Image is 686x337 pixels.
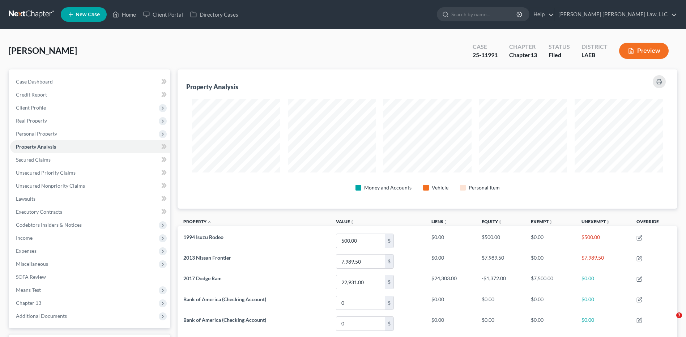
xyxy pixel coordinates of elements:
div: $ [385,255,393,268]
a: Unsecured Nonpriority Claims [10,179,170,192]
span: 13 [531,51,537,58]
span: SOFA Review [16,274,46,280]
td: $0.00 [476,293,525,313]
input: 0.00 [336,255,385,268]
i: unfold_more [549,220,553,224]
span: Additional Documents [16,313,67,319]
input: 0.00 [336,234,385,248]
span: Property Analysis [16,144,56,150]
span: Client Profile [16,104,46,111]
a: SOFA Review [10,270,170,283]
div: Case [473,43,498,51]
div: District [581,43,608,51]
span: Expenses [16,248,37,254]
span: Bank of America (Checking Account) [183,296,266,302]
a: Credit Report [10,88,170,101]
span: Personal Property [16,131,57,137]
td: $0.00 [426,230,476,251]
i: unfold_more [443,220,448,224]
a: Equityunfold_more [482,219,502,224]
div: $ [385,275,393,289]
span: Chapter 13 [16,300,41,306]
span: Case Dashboard [16,78,53,85]
a: Liensunfold_more [431,219,448,224]
td: $7,500.00 [525,272,576,293]
input: 0.00 [336,275,385,289]
span: Codebtors Insiders & Notices [16,222,82,228]
a: Property Analysis [10,140,170,153]
input: 0.00 [336,317,385,330]
div: Filed [549,51,570,59]
input: 0.00 [336,296,385,310]
div: 25-11991 [473,51,498,59]
td: $0.00 [525,251,576,272]
div: Chapter [509,43,537,51]
th: Override [631,214,677,231]
span: Credit Report [16,91,47,98]
span: 2017 Dodge Ram [183,275,222,281]
iframe: Intercom live chat [661,312,679,330]
a: Exemptunfold_more [531,219,553,224]
input: Search by name... [451,8,517,21]
button: Preview [619,43,669,59]
a: [PERSON_NAME] [PERSON_NAME] Law, LLC [555,8,677,21]
td: $0.00 [576,313,631,334]
span: New Case [76,12,100,17]
a: Property expand_less [183,219,212,224]
div: Status [549,43,570,51]
td: $0.00 [525,230,576,251]
div: LAEB [581,51,608,59]
span: Executory Contracts [16,209,62,215]
span: Means Test [16,287,41,293]
td: $0.00 [576,293,631,313]
td: $0.00 [576,272,631,293]
td: $7,989.50 [476,251,525,272]
a: Directory Cases [187,8,242,21]
div: Money and Accounts [364,184,412,191]
a: Lawsuits [10,192,170,205]
a: Client Portal [140,8,187,21]
span: Secured Claims [16,157,51,163]
span: Lawsuits [16,196,35,202]
a: Home [109,8,140,21]
span: [PERSON_NAME] [9,45,77,56]
div: Property Analysis [186,82,238,91]
span: Miscellaneous [16,261,48,267]
a: Secured Claims [10,153,170,166]
a: Unsecured Priority Claims [10,166,170,179]
i: expand_less [207,220,212,224]
a: Case Dashboard [10,75,170,88]
td: $24,303.00 [426,272,476,293]
i: unfold_more [350,220,354,224]
td: $0.00 [525,293,576,313]
span: Unsecured Nonpriority Claims [16,183,85,189]
td: $500.00 [576,230,631,251]
td: $0.00 [525,313,576,334]
span: Real Property [16,118,47,124]
td: $0.00 [426,293,476,313]
div: $ [385,317,393,330]
a: Executory Contracts [10,205,170,218]
td: $7,989.50 [576,251,631,272]
td: $0.00 [426,251,476,272]
div: Personal Item [469,184,500,191]
span: Bank of America (Checking Account) [183,317,266,323]
span: 2013 Nissan Frontier [183,255,231,261]
i: unfold_more [498,220,502,224]
a: Valueunfold_more [336,219,354,224]
i: unfold_more [606,220,610,224]
span: 1994 Isuzu Rodeo [183,234,223,240]
div: $ [385,234,393,248]
span: Unsecured Priority Claims [16,170,76,176]
a: Unexemptunfold_more [581,219,610,224]
span: 3 [676,312,682,318]
a: Help [530,8,554,21]
td: $0.00 [426,313,476,334]
td: $500.00 [476,230,525,251]
div: Vehicle [432,184,448,191]
div: $ [385,296,393,310]
td: -$1,372.00 [476,272,525,293]
td: $0.00 [476,313,525,334]
span: Income [16,235,33,241]
div: Chapter [509,51,537,59]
